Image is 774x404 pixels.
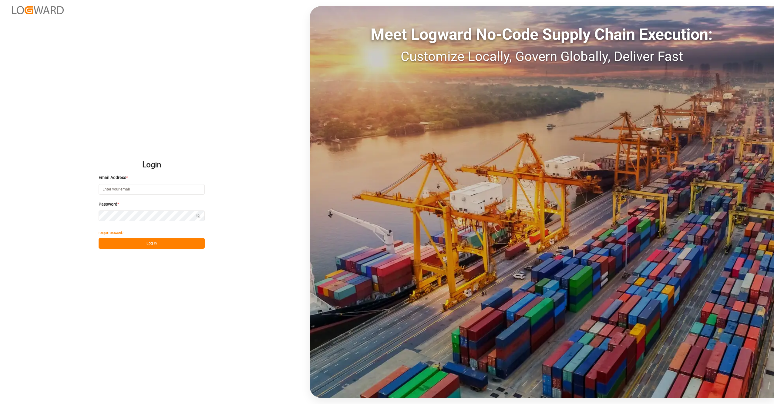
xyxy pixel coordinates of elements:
h2: Login [99,155,205,175]
button: Log In [99,238,205,249]
button: Forgot Password? [99,227,123,238]
div: Customize Locally, Govern Globally, Deliver Fast [310,46,774,66]
input: Enter your email [99,184,205,195]
div: Meet Logward No-Code Supply Chain Execution: [310,23,774,46]
img: Logward_new_orange.png [12,6,64,14]
span: Email Address [99,174,126,181]
span: Password [99,201,117,207]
